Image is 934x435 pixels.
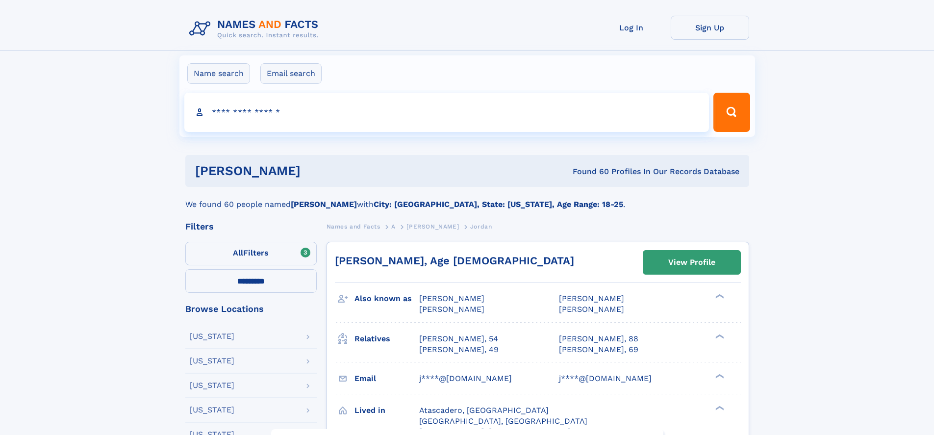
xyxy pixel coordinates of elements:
[185,242,317,265] label: Filters
[335,255,574,267] a: [PERSON_NAME], Age [DEMOGRAPHIC_DATA]
[187,63,250,84] label: Name search
[592,16,671,40] a: Log In
[185,222,317,231] div: Filters
[419,406,549,415] span: Atascadero, [GEOGRAPHIC_DATA]
[713,373,725,379] div: ❯
[233,248,243,257] span: All
[559,305,624,314] span: [PERSON_NAME]
[470,223,492,230] span: Jordan
[419,416,587,426] span: [GEOGRAPHIC_DATA], [GEOGRAPHIC_DATA]
[190,357,234,365] div: [US_STATE]
[190,382,234,389] div: [US_STATE]
[559,294,624,303] span: [PERSON_NAME]
[419,294,484,303] span: [PERSON_NAME]
[406,223,459,230] span: [PERSON_NAME]
[184,93,709,132] input: search input
[419,333,498,344] a: [PERSON_NAME], 54
[419,305,484,314] span: [PERSON_NAME]
[260,63,322,84] label: Email search
[419,344,499,355] a: [PERSON_NAME], 49
[559,333,638,344] a: [PERSON_NAME], 88
[354,290,419,307] h3: Also known as
[327,220,380,232] a: Names and Facts
[195,165,437,177] h1: [PERSON_NAME]
[354,370,419,387] h3: Email
[374,200,623,209] b: City: [GEOGRAPHIC_DATA], State: [US_STATE], Age Range: 18-25
[190,333,234,340] div: [US_STATE]
[185,187,749,210] div: We found 60 people named with .
[668,251,715,274] div: View Profile
[643,251,740,274] a: View Profile
[354,331,419,347] h3: Relatives
[713,93,750,132] button: Search Button
[406,220,459,232] a: [PERSON_NAME]
[559,344,638,355] a: [PERSON_NAME], 69
[291,200,357,209] b: [PERSON_NAME]
[436,166,739,177] div: Found 60 Profiles In Our Records Database
[671,16,749,40] a: Sign Up
[190,406,234,414] div: [US_STATE]
[185,305,317,313] div: Browse Locations
[391,220,396,232] a: A
[713,293,725,300] div: ❯
[354,402,419,419] h3: Lived in
[713,405,725,411] div: ❯
[713,333,725,339] div: ❯
[185,16,327,42] img: Logo Names and Facts
[391,223,396,230] span: A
